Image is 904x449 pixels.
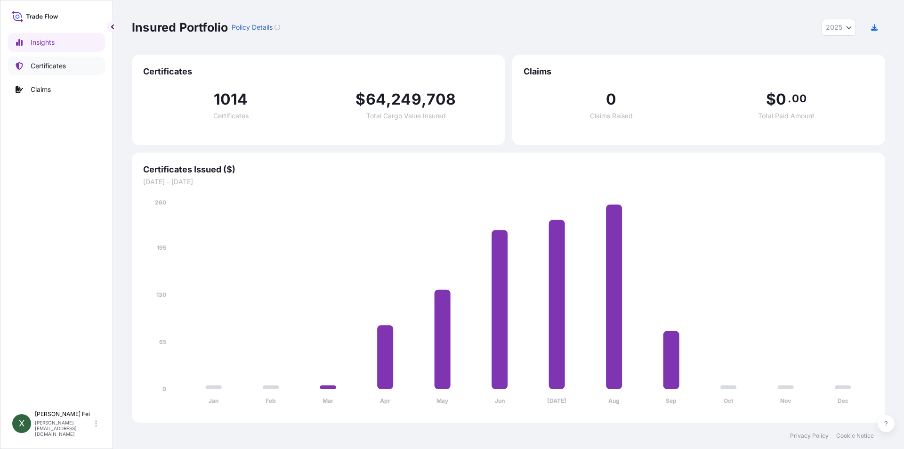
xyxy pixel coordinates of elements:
[156,291,166,298] tspan: 130
[143,66,493,77] span: Certificates
[836,432,874,440] a: Cookie Notice
[213,113,249,119] span: Certificates
[132,20,228,35] p: Insured Portfolio
[232,23,273,32] p: Policy Details
[547,397,566,404] tspan: [DATE]
[35,420,93,437] p: [PERSON_NAME][EMAIL_ADDRESS][DOMAIN_NAME]
[766,92,776,107] span: $
[421,92,427,107] span: ,
[790,432,829,440] a: Privacy Policy
[143,164,874,175] span: Certificates Issued ($)
[776,92,786,107] span: 0
[143,177,874,187] span: [DATE] - [DATE]
[524,66,874,77] span: Claims
[826,23,842,32] span: 2025
[274,20,280,35] button: Loading
[8,33,105,52] a: Insights
[436,397,449,404] tspan: May
[606,92,616,107] span: 0
[35,410,93,418] p: [PERSON_NAME] Fei
[8,57,105,75] a: Certificates
[209,397,218,404] tspan: Jan
[822,19,856,36] button: Year Selector
[266,397,276,404] tspan: Feb
[838,397,848,404] tspan: Dec
[666,397,677,404] tspan: Sep
[427,92,456,107] span: 708
[608,397,620,404] tspan: Aug
[274,24,280,30] div: Loading
[157,244,166,251] tspan: 195
[366,92,386,107] span: 64
[495,397,505,404] tspan: Jun
[355,92,365,107] span: $
[214,92,248,107] span: 1014
[159,338,166,345] tspan: 65
[590,113,633,119] span: Claims Raised
[366,113,446,119] span: Total Cargo Value Insured
[162,385,166,392] tspan: 0
[788,95,791,102] span: .
[31,61,66,71] p: Certificates
[780,397,791,404] tspan: Nov
[792,95,806,102] span: 00
[323,397,333,404] tspan: Mar
[8,80,105,99] a: Claims
[155,199,166,206] tspan: 260
[724,397,734,404] tspan: Oct
[31,38,55,47] p: Insights
[380,397,390,404] tspan: Apr
[19,419,24,428] span: X
[386,92,391,107] span: ,
[758,113,815,119] span: Total Paid Amount
[31,85,51,94] p: Claims
[391,92,421,107] span: 249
